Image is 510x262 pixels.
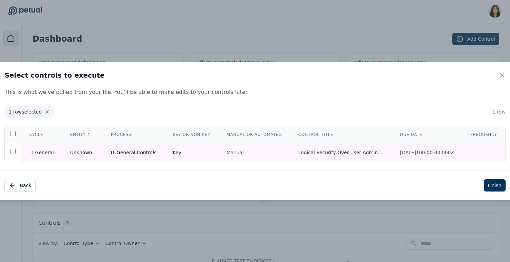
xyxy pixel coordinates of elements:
td: Key [164,143,218,162]
h2: Select controls to execute [4,70,104,80]
span: 1 row [492,108,506,115]
th: Process [103,126,165,143]
span: 1 row selected [4,106,54,118]
td: IT General [21,143,62,162]
th: Entity ↑ [62,126,103,143]
td: Manual [218,143,290,162]
th: Key or Non Key [164,126,218,143]
button: Back [4,179,36,192]
td: [DATE]T00:00:00.000Z [392,143,463,162]
td: IT General Controls [103,143,165,162]
th: Frequency [462,126,505,143]
th: Due Date [392,126,463,143]
td: Unknown [62,143,103,162]
th: Cycle [21,126,62,143]
button: Finish [484,179,506,192]
th: Manual or Automated [218,126,290,143]
th: Control Title [290,126,392,143]
td: Logical Security Over User Administration - NetSuite [290,143,392,162]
